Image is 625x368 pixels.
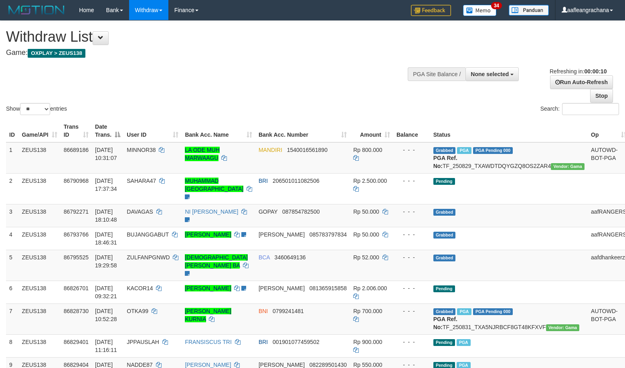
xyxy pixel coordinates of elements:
[353,147,382,153] span: Rp 800.000
[309,231,347,238] span: Copy 085783797834 to clipboard
[273,339,320,345] span: Copy 001901077459502 to clipboard
[19,250,61,281] td: ZEUS138
[433,155,457,169] b: PGA Ref. No:
[259,285,305,291] span: [PERSON_NAME]
[551,163,585,170] span: Vendor URL: https://trx31.1velocity.biz
[127,285,153,291] span: KACOR14
[259,339,268,345] span: BRI
[127,208,153,215] span: DAVAGAS
[273,178,320,184] span: Copy 206501011082506 to clipboard
[353,254,379,261] span: Rp 52.000
[6,334,19,357] td: 8
[287,147,328,153] span: Copy 1540016561890 to clipboard
[185,339,231,345] a: FRANSISCUS TRI
[259,362,305,368] span: [PERSON_NAME]
[309,362,347,368] span: Copy 082289501430 to clipboard
[19,173,61,204] td: ZEUS138
[411,5,451,16] img: Feedback.jpg
[430,303,588,334] td: TF_250831_TXA5NJRBCF8GT48KFXVF
[259,254,270,261] span: BCA
[353,231,379,238] span: Rp 50.000
[185,285,231,291] a: [PERSON_NAME]
[353,208,379,215] span: Rp 50.000
[550,75,613,89] a: Run Auto-Refresh
[546,324,580,331] span: Vendor URL: https://trx31.1velocity.biz
[123,119,182,142] th: User ID: activate to sort column ascending
[457,339,471,346] span: Marked by aafRornrotha
[19,204,61,227] td: ZEUS138
[6,227,19,250] td: 4
[95,231,117,246] span: [DATE] 18:46:31
[396,231,427,239] div: - - -
[6,119,19,142] th: ID
[562,103,619,115] input: Search:
[127,147,156,153] span: MINNOR38
[6,103,67,115] label: Show entries
[64,362,89,368] span: 86829404
[396,208,427,216] div: - - -
[64,285,89,291] span: 86826701
[353,339,382,345] span: Rp 900.000
[259,308,268,314] span: BNI
[433,339,455,346] span: Pending
[19,281,61,303] td: ZEUS138
[127,362,153,368] span: NADDE87
[28,49,85,58] span: OXPLAY > ZEUS138
[433,255,456,261] span: Grabbed
[471,71,509,77] span: None selected
[95,339,117,353] span: [DATE] 11:16:11
[255,119,350,142] th: Bank Acc. Number: activate to sort column ascending
[95,147,117,161] span: [DATE] 10:31:07
[95,208,117,223] span: [DATE] 18:10:48
[6,250,19,281] td: 5
[433,232,456,239] span: Grabbed
[259,147,282,153] span: MANDIRI
[353,178,387,184] span: Rp 2.500.000
[182,119,255,142] th: Bank Acc. Name: activate to sort column ascending
[127,308,148,314] span: OTKA99
[6,49,409,57] h4: Game:
[259,231,305,238] span: [PERSON_NAME]
[185,362,231,368] a: [PERSON_NAME]
[473,147,513,154] span: PGA Pending
[463,5,497,16] img: Button%20Memo.svg
[509,5,549,16] img: panduan.png
[590,89,613,103] a: Stop
[584,68,607,75] strong: 00:00:10
[20,103,50,115] select: Showentries
[540,103,619,115] label: Search:
[95,178,117,192] span: [DATE] 17:37:34
[273,308,304,314] span: Copy 0799241481 to clipboard
[433,209,456,216] span: Grabbed
[433,178,455,185] span: Pending
[353,362,382,368] span: Rp 550.000
[185,147,219,161] a: LA ODE MUH MARWAAGU
[353,285,387,291] span: Rp 2.006.000
[350,119,393,142] th: Amount: activate to sort column ascending
[95,285,117,299] span: [DATE] 09:32:21
[64,254,89,261] span: 86795525
[393,119,430,142] th: Balance
[95,254,117,269] span: [DATE] 19:29:58
[433,308,456,315] span: Grabbed
[127,231,169,238] span: BUJANGGABUT
[396,253,427,261] div: - - -
[6,281,19,303] td: 6
[127,339,159,345] span: JPPAUSLAH
[185,208,238,215] a: NI [PERSON_NAME]
[127,178,156,184] span: SAHARA47
[465,67,519,81] button: None selected
[457,147,471,154] span: Marked by aafkaynarin
[396,177,427,185] div: - - -
[396,284,427,292] div: - - -
[61,119,92,142] th: Trans ID: activate to sort column ascending
[430,142,588,174] td: TF_250829_TXAWDTDQYGZQ8OS2ZAR4
[127,254,170,261] span: ZULFANPGNWD
[433,285,455,292] span: Pending
[259,178,268,184] span: BRI
[259,208,277,215] span: GOPAY
[6,303,19,334] td: 7
[185,231,231,238] a: [PERSON_NAME]
[185,178,243,192] a: MUHAMMAD [GEOGRAPHIC_DATA]
[457,308,471,315] span: Marked by aafsreyleap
